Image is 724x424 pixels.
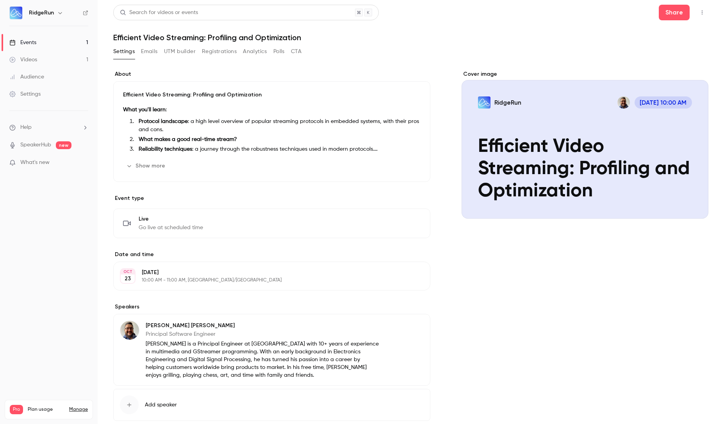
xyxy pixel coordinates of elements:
button: CTA [291,45,301,58]
p: Principal Software Engineer [146,330,380,338]
span: Add speaker [145,401,177,409]
p: Event type [113,194,430,202]
p: [PERSON_NAME] is a Principal Engineer at [GEOGRAPHIC_DATA] with 10+ years of experience in multim... [146,340,380,379]
a: SpeakerHub [20,141,51,149]
button: Analytics [243,45,267,58]
span: What's new [20,159,50,167]
span: Help [20,123,32,132]
h6: RidgeRun [29,9,54,17]
div: Videos [9,56,37,64]
img: RidgeRun [10,7,22,19]
div: Search for videos or events [120,9,198,17]
p: 23 [125,275,131,283]
button: Registrations [202,45,237,58]
p: [DATE] [142,269,389,276]
strong: Protocol landscape [139,119,188,124]
p: : [123,105,421,114]
button: Settings [113,45,135,58]
button: Share [659,5,690,20]
span: Pro [10,405,23,414]
section: Cover image [462,70,708,219]
label: Speakers [113,303,430,311]
li: help-dropdown-opener [9,123,88,132]
div: Events [9,39,36,46]
li: : a high level overview of popular streaming protocols in embedded systems, with their pros and c... [136,118,421,134]
span: Live [139,215,203,223]
p: Efficient Video Streaming: Profiling and Optimization [123,91,421,99]
strong: What you'll learn [123,107,166,112]
strong: Reliability techniques [139,146,192,152]
span: Go live at scheduled time [139,224,203,232]
div: OCT [121,269,135,274]
span: new [56,141,71,149]
label: Date and time [113,251,430,258]
img: Michael Grüner [120,321,139,340]
div: Settings [9,90,41,98]
li: : a journey through the robustness techniques used in modern protocols. [136,145,421,153]
div: Michael Grüner[PERSON_NAME] [PERSON_NAME]Principal Software Engineer[PERSON_NAME] is a Principal ... [113,314,430,386]
button: Show more [123,160,170,172]
button: UTM builder [164,45,196,58]
strong: What makes a good real-time stream? [139,137,237,142]
span: Plan usage [28,406,64,413]
button: Add speaker [113,389,430,421]
a: Manage [69,406,88,413]
label: About [113,70,430,78]
label: Cover image [462,70,708,78]
p: [PERSON_NAME] [PERSON_NAME] [146,322,380,330]
h1: Efficient Video Streaming: Profiling and Optimization [113,33,708,42]
p: 10:00 AM - 11:00 AM, [GEOGRAPHIC_DATA]/[GEOGRAPHIC_DATA] [142,277,389,283]
button: Emails [141,45,157,58]
div: Audience [9,73,44,81]
button: Polls [273,45,285,58]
